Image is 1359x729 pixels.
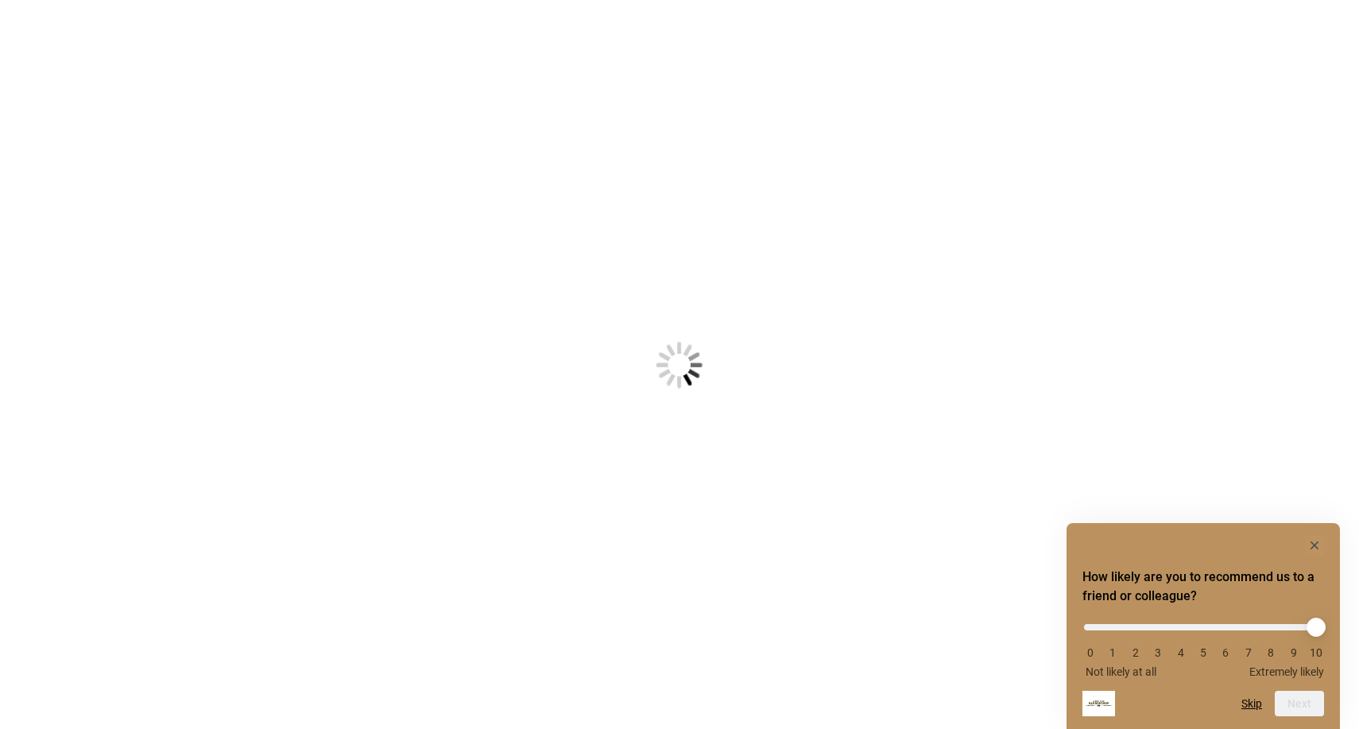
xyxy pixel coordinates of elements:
h2: How likely are you to recommend us to a friend or colleague? Select an option from 0 to 10, with ... [1082,568,1324,606]
button: Next question [1275,691,1324,716]
li: 0 [1082,646,1098,659]
button: Hide survey [1305,536,1324,555]
li: 6 [1218,646,1233,659]
li: 7 [1241,646,1256,659]
li: 8 [1263,646,1279,659]
li: 4 [1173,646,1189,659]
li: 5 [1195,646,1211,659]
span: Extremely likely [1249,665,1324,678]
div: How likely are you to recommend us to a friend or colleague? Select an option from 0 to 10, with ... [1082,612,1324,678]
span: Not likely at all [1086,665,1156,678]
li: 9 [1286,646,1302,659]
li: 2 [1128,646,1144,659]
button: Skip [1241,697,1262,710]
li: 3 [1150,646,1166,659]
div: How likely are you to recommend us to a friend or colleague? Select an option from 0 to 10, with ... [1082,536,1324,716]
li: 10 [1308,646,1324,659]
li: 1 [1105,646,1121,659]
img: Loading [578,263,781,467]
